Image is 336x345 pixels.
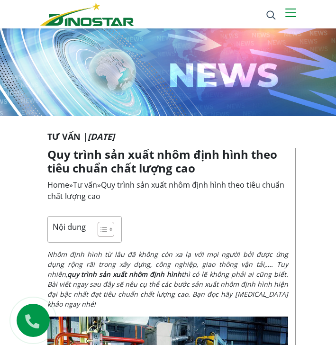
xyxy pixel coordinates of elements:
[40,2,134,26] img: Nhôm Dinostar
[73,180,97,190] a: Tư vấn
[47,180,69,190] a: Home
[88,131,115,142] i: [DATE]
[47,148,288,175] h1: Quy trình sản xuất nhôm định hình theo tiêu chuẩn chất lượng cao
[47,130,289,143] p: Tư vấn |
[47,180,284,201] span: Quy trình sản xuất nhôm định hình theo tiêu chuẩn chất lượng cao
[47,180,284,201] span: » »
[53,221,86,232] p: Nội dung
[91,221,112,237] a: Toggle Table of Content
[47,250,288,279] span: Nhôm định hình từ lâu đã không còn xa lạ với mọi người bởi được ứng dụng rộng rãi trong xây dựng,...
[67,270,182,279] i: quy trình sản xuất nhôm định hình
[266,10,276,20] img: search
